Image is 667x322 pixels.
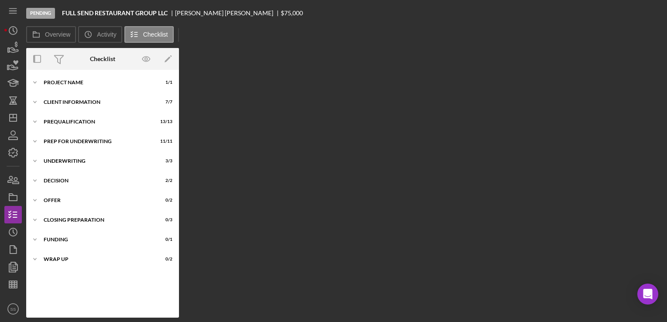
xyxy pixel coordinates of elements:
[10,307,16,312] text: SS
[143,31,168,38] label: Checklist
[44,178,151,183] div: Decision
[44,158,151,164] div: Underwriting
[44,139,151,144] div: Prep for Underwriting
[157,217,172,223] div: 0 / 3
[44,257,151,262] div: Wrap Up
[281,9,303,17] span: $75,000
[90,55,115,62] div: Checklist
[26,26,76,43] button: Overview
[4,300,22,318] button: SS
[157,198,172,203] div: 0 / 2
[26,8,55,19] div: Pending
[157,257,172,262] div: 0 / 2
[157,119,172,124] div: 13 / 13
[78,26,122,43] button: Activity
[157,237,172,242] div: 0 / 1
[44,217,151,223] div: Closing Preparation
[175,10,281,17] div: [PERSON_NAME] [PERSON_NAME]
[157,139,172,144] div: 11 / 11
[62,10,168,17] b: FULL SEND RESTAURANT GROUP LLC
[157,158,172,164] div: 3 / 3
[97,31,116,38] label: Activity
[637,284,658,305] div: Open Intercom Messenger
[44,119,151,124] div: Prequalification
[44,198,151,203] div: Offer
[157,80,172,85] div: 1 / 1
[44,80,151,85] div: Project Name
[45,31,70,38] label: Overview
[44,99,151,105] div: Client Information
[157,178,172,183] div: 2 / 2
[157,99,172,105] div: 7 / 7
[124,26,174,43] button: Checklist
[44,237,151,242] div: Funding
